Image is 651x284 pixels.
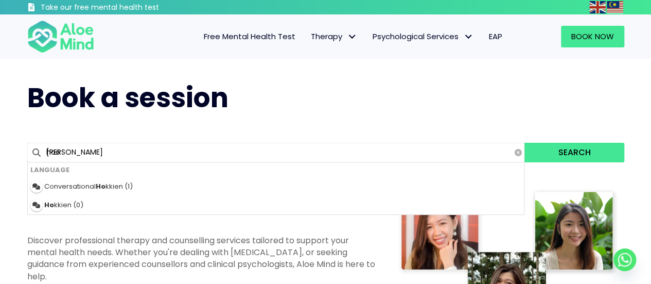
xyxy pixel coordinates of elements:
a: EAP [481,26,510,47]
span: Book Now [571,31,614,42]
a: Free Mental Health Test [196,26,303,47]
img: ms [607,1,623,13]
a: Psychological ServicesPsychological Services: submenu [365,26,481,47]
h3: Take our free mental health test [41,3,214,13]
span: Psychological Services: submenu [461,29,476,44]
nav: Menu [108,26,510,47]
a: Malay [607,1,624,13]
a: TherapyTherapy: submenu [303,26,365,47]
span: Conversational kkien (1) [44,181,133,191]
p: Discover professional therapy and counselling services tailored to support your mental health nee... [27,235,377,282]
img: en [589,1,606,13]
a: Whatsapp [613,248,636,271]
strong: Ho [44,200,54,210]
strong: Ho [96,181,105,191]
span: Book a session [27,79,228,116]
a: English [589,1,607,13]
h4: Language [28,162,524,177]
input: Search for... [27,143,525,162]
span: Therapy: submenu [345,29,360,44]
span: EAP [489,31,502,42]
button: Search [524,143,624,162]
span: Free Mental Health Test [204,31,295,42]
span: Psychological Services [373,31,473,42]
span: Therapy [311,31,357,42]
span: kkien (0) [44,200,83,210]
img: Aloe mind Logo [27,20,94,54]
a: Book Now [561,26,624,47]
a: Take our free mental health test [27,3,214,14]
